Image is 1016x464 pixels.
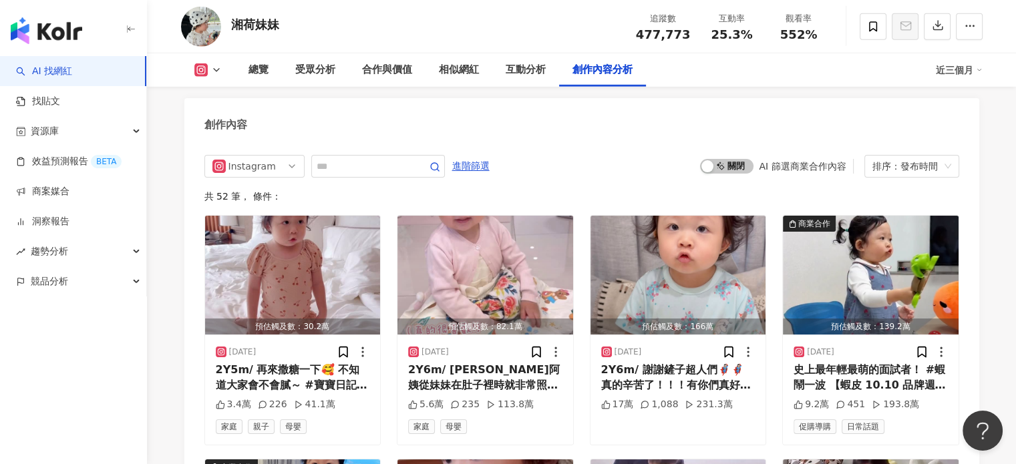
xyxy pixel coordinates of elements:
[707,12,757,25] div: 互動率
[615,346,642,358] div: [DATE]
[936,59,983,81] div: 近三個月
[640,398,678,411] div: 1,088
[205,318,381,335] div: 預估觸及數：30.2萬
[506,62,546,78] div: 互動分析
[204,118,247,132] div: 創作內容
[16,95,60,108] a: 找貼文
[783,318,959,335] div: 預估觸及數：139.2萬
[11,17,82,44] img: logo
[205,216,381,334] img: post-image
[590,318,766,335] div: 預估觸及數：166萬
[294,398,335,411] div: 41.1萬
[872,398,919,411] div: 193.8萬
[450,398,480,411] div: 235
[783,216,959,334] img: post-image
[794,363,948,393] div: 史上最年輕最萌的面試者！ #蝦鬧一波 【蝦皮 10.10 品牌週年慶】 👑刷卡加碼 6% 人人有 👑全站宅配免運 👑滿千現折$200 ​#蝦皮購物 #ShopeeTW #正品保證
[397,318,573,335] div: 預估觸及數：82.1萬
[362,62,412,78] div: 合作與價值
[636,27,691,41] span: 477,773
[711,28,752,41] span: 25.3%
[486,398,534,411] div: 113.8萬
[16,65,72,78] a: searchAI 找網紅
[16,215,69,228] a: 洞察報告
[783,216,959,334] button: 商業合作預估觸及數：139.2萬
[780,28,818,41] span: 552%
[216,363,370,393] div: 2Y5m/ 再來撒糖一下🥰 不知道大家會不會膩～ #寶寶日記 #2歲5個月
[774,12,824,25] div: 觀看率
[807,346,834,358] div: [DATE]
[16,185,69,198] a: 商案媒合
[258,398,287,411] div: 226
[601,398,634,411] div: 17萬
[397,216,573,334] img: post-image
[421,346,449,358] div: [DATE]
[248,419,275,434] span: 親子
[408,363,562,393] div: 2Y6m/ [PERSON_NAME]阿姨從妹妹在肚子裡時就非常照顧🥰 （那時媽媽和[PERSON_NAME]同時是孕媽，直接話題聊不完） 從出生起到現在贈送的被被已達到5條！ 這條反應最強烈～...
[636,12,691,25] div: 追蹤數
[229,346,257,358] div: [DATE]
[205,216,381,334] button: 預估觸及數：30.2萬
[759,161,846,172] div: AI 篩選商業合作內容
[452,155,490,176] button: 進階篩選
[16,247,25,256] span: rise
[590,216,766,334] button: 預估觸及數：166萬
[572,62,633,78] div: 創作內容分析
[228,156,272,177] div: Instagram
[408,398,444,411] div: 5.6萬
[440,419,467,434] span: 母嬰
[280,419,307,434] span: 母嬰
[295,62,335,78] div: 受眾分析
[204,191,959,202] div: 共 52 筆 ， 條件：
[794,398,829,411] div: 9.2萬
[452,156,490,177] span: 進階篩選
[248,62,269,78] div: 總覽
[216,398,251,411] div: 3.4萬
[31,236,68,266] span: 趨勢分析
[397,216,573,334] button: 預估觸及數：82.1萬
[231,16,279,33] div: 湘荷妹妹
[963,411,1003,451] iframe: Help Scout Beacon - Open
[685,398,732,411] div: 231.3萬
[872,156,939,177] div: 排序：發布時間
[31,116,59,146] span: 資源庫
[439,62,479,78] div: 相似網紅
[408,419,435,434] span: 家庭
[31,266,68,296] span: 競品分析
[590,216,766,334] img: post-image
[798,217,830,230] div: 商業合作
[16,155,122,168] a: 效益預測報告BETA
[216,419,242,434] span: 家庭
[794,419,836,434] span: 促購導購
[601,363,755,393] div: 2Y6m/ 謝謝鏟子超人們🦸🏻🦸🏻‍♀️ 真的辛苦了！！！有你們真好🥹🥹🥹 也謝謝所有參與任何幫助的善心的大家❤️ 媽媽不專業的描述狀況😅 盡量簡單讓妹妹能稍微理解～ 雖然還是有點懵懂 但謝謝時...
[842,419,884,434] span: 日常話題
[836,398,865,411] div: 451
[181,7,221,47] img: KOL Avatar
